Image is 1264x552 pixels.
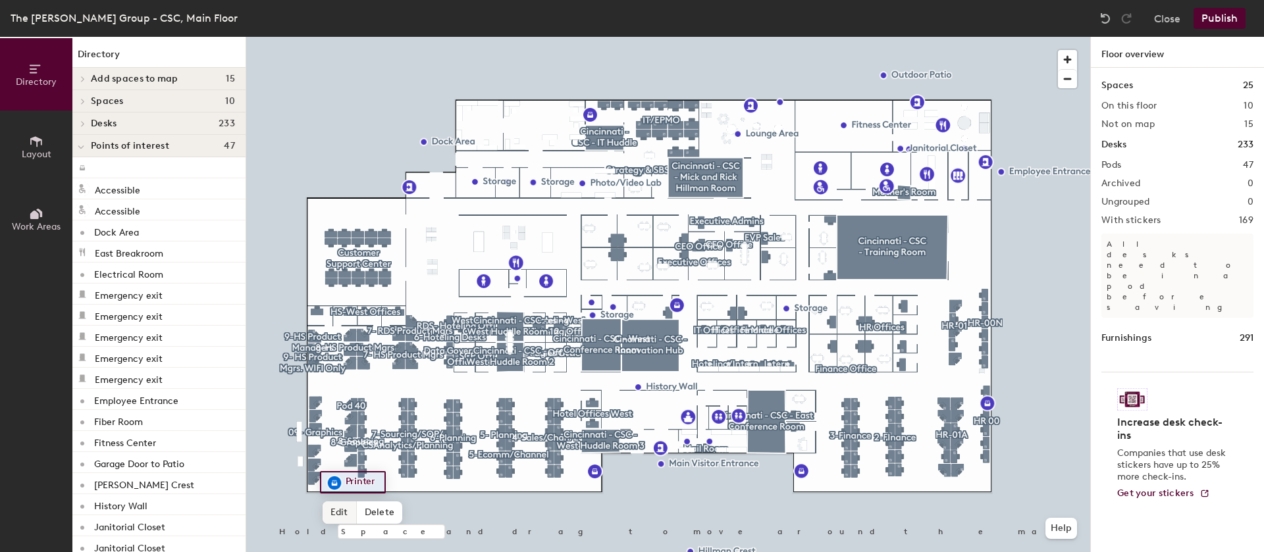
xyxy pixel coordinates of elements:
[226,74,235,84] span: 15
[1101,331,1151,345] h1: Furnishings
[1117,447,1230,483] p: Companies that use desk stickers have up to 25% more check-ins.
[1101,138,1126,152] h1: Desks
[95,328,163,343] p: Emergency exit
[1194,8,1246,29] button: Publish
[1243,160,1253,170] h2: 47
[91,74,178,84] span: Add spaces to map
[16,76,57,88] span: Directory
[219,118,235,129] span: 233
[1240,331,1253,345] h1: 291
[95,202,140,217] p: Accessible
[95,244,163,259] p: East Breakroom
[91,141,169,151] span: Points of interest
[1117,488,1210,499] a: Get your stickers
[94,265,163,280] p: Electrical Room
[1099,12,1112,25] img: Undo
[1154,8,1180,29] button: Close
[94,223,139,238] p: Dock Area
[1101,160,1121,170] h2: Pods
[1101,119,1155,130] h2: Not on map
[94,455,184,470] p: Garage Door to Patio
[1238,138,1253,152] h1: 233
[94,518,165,533] p: Janitorial Closet
[1248,197,1253,207] h2: 0
[94,476,194,491] p: [PERSON_NAME] Crest
[323,501,357,524] span: Edit
[1239,215,1253,226] h2: 169
[357,501,403,524] span: Delete
[1244,119,1253,130] h2: 15
[1045,518,1077,539] button: Help
[12,221,61,232] span: Work Areas
[1101,234,1253,318] p: All desks need to be in a pod before saving
[95,286,163,301] p: Emergency exit
[95,349,163,364] p: Emergency exit
[94,391,178,407] p: Employee Entrance
[22,149,51,160] span: Layout
[91,118,117,129] span: Desks
[1243,78,1253,93] h1: 25
[11,10,238,26] div: The [PERSON_NAME] Group - CSC, Main Floor
[95,307,163,322] p: Emergency exit
[95,370,163,386] p: Emergency exit
[94,497,147,512] p: History Wall
[1101,197,1150,207] h2: Ungrouped
[1244,101,1253,111] h2: 10
[1091,37,1264,68] h1: Floor overview
[91,96,124,107] span: Spaces
[94,413,143,428] p: Fiber Room
[1120,12,1133,25] img: Redo
[1248,178,1253,189] h2: 0
[1117,416,1230,442] h4: Increase desk check-ins
[224,141,235,151] span: 47
[1117,388,1147,411] img: Sticker logo
[1117,488,1194,499] span: Get your stickers
[1101,178,1140,189] h2: Archived
[72,47,246,68] h1: Directory
[225,96,235,107] span: 10
[1101,215,1161,226] h2: With stickers
[1101,101,1157,111] h2: On this floor
[95,181,140,196] p: Accessible
[94,434,156,449] p: Fitness Center
[1101,78,1133,93] h1: Spaces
